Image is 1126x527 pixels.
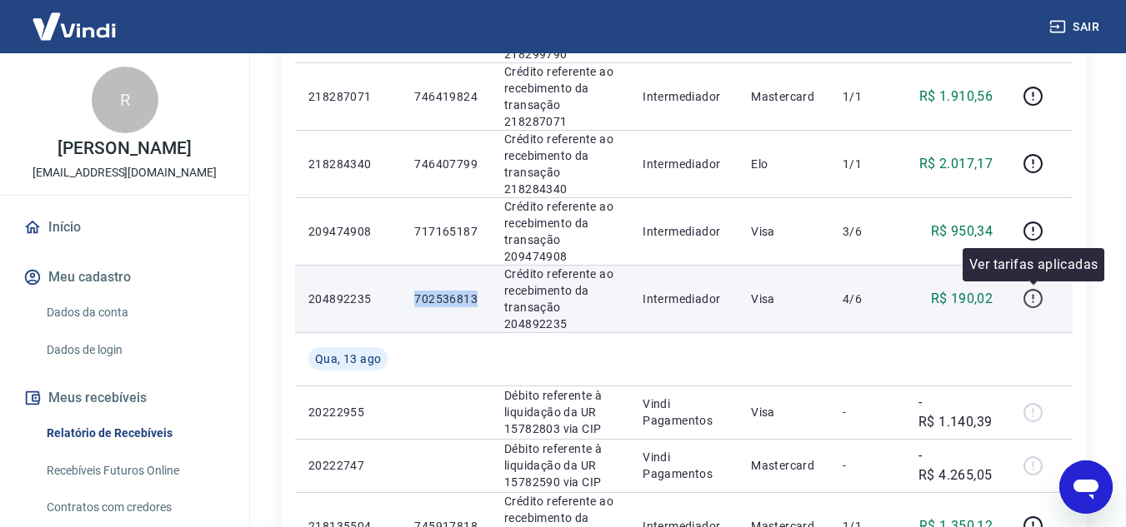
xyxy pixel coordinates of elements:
p: R$ 2.017,17 [919,154,993,174]
p: 746419824 [414,88,478,105]
p: Débito referente à liquidação da UR 15782803 via CIP [504,387,616,437]
p: 1/1 [843,156,892,172]
p: [EMAIL_ADDRESS][DOMAIN_NAME] [33,164,217,181]
p: 717165187 [414,223,478,240]
p: Crédito referente ao recebimento da transação 218287071 [504,63,616,130]
p: 20222955 [308,404,388,420]
p: 218284340 [308,156,388,172]
p: Crédito referente ao recebimento da transação 209474908 [504,198,616,265]
div: R [92,67,158,133]
p: R$ 1.910,56 [919,87,993,107]
p: 4/6 [843,291,892,307]
p: - [843,457,892,474]
span: Qua, 13 ago [315,351,381,367]
p: 746407799 [414,156,478,172]
p: Ver tarifas aplicadas [969,255,1098,275]
p: Crédito referente ao recebimento da transação 204892235 [504,266,616,332]
a: Dados da conta [40,296,229,330]
img: Vindi [20,1,128,52]
p: 1/1 [843,88,892,105]
p: 204892235 [308,291,388,307]
p: Mastercard [751,457,816,474]
p: 3/6 [843,223,892,240]
p: 702536813 [414,291,478,307]
p: Intermediador [643,156,724,172]
p: 218287071 [308,88,388,105]
p: Vindi Pagamentos [643,395,724,429]
iframe: Botão para abrir a janela de mensagens [1059,460,1113,514]
p: Vindi Pagamentos [643,449,724,482]
p: Visa [751,223,816,240]
p: -R$ 4.265,05 [918,445,993,485]
button: Meu cadastro [20,259,229,296]
p: Mastercard [751,88,816,105]
a: Contratos com credores [40,490,229,525]
p: Crédito referente ao recebimento da transação 218284340 [504,131,616,197]
a: Início [20,209,229,246]
p: Intermediador [643,223,724,240]
p: [PERSON_NAME] [58,140,191,157]
a: Relatório de Recebíveis [40,416,229,450]
p: Visa [751,291,816,307]
button: Meus recebíveis [20,380,229,416]
a: Dados de login [40,333,229,367]
p: Elo [751,156,816,172]
p: - [843,404,892,420]
p: Visa [751,404,816,420]
p: -R$ 1.140,39 [918,392,993,432]
p: 20222747 [308,457,388,474]
a: Recebíveis Futuros Online [40,454,229,488]
p: Débito referente à liquidação da UR 15782590 via CIP [504,440,616,490]
p: R$ 190,02 [931,289,993,309]
p: 209474908 [308,223,388,240]
p: Intermediador [643,291,724,307]
p: R$ 950,34 [931,221,993,241]
p: Intermediador [643,88,724,105]
button: Sair [1046,12,1106,42]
